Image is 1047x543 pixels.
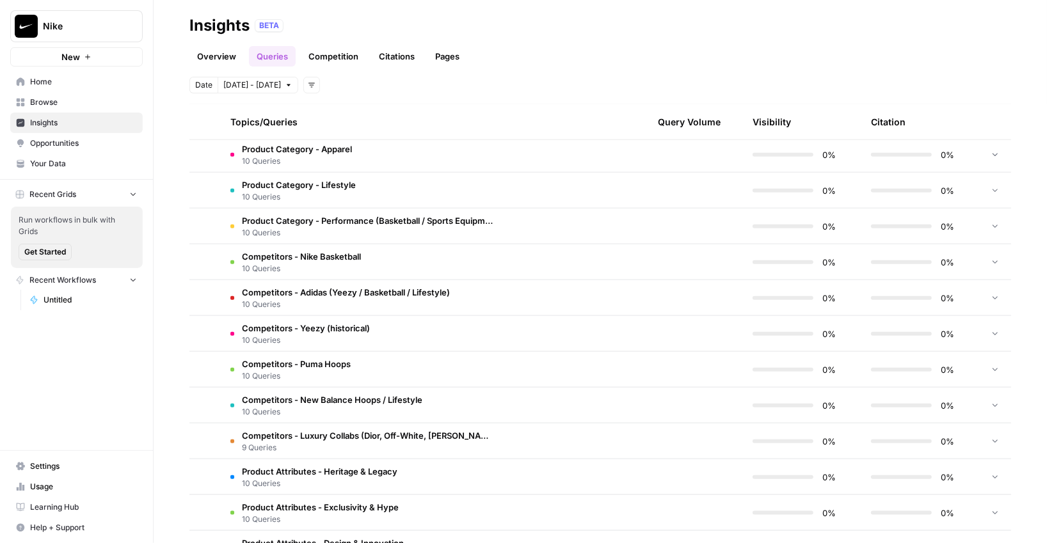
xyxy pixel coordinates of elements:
[223,79,281,91] span: [DATE] - [DATE]
[24,290,143,310] a: Untitled
[242,143,352,155] span: Product Category - Apparel
[939,148,954,161] span: 0%
[939,435,954,448] span: 0%
[10,47,143,67] button: New
[10,92,143,113] a: Browse
[242,263,361,274] span: 10 Queries
[10,72,143,92] a: Home
[939,507,954,519] span: 0%
[10,497,143,517] a: Learning Hub
[255,19,284,32] div: BETA
[939,292,954,304] span: 0%
[30,481,137,492] span: Usage
[230,104,495,139] div: Topics/Queries
[301,46,366,67] a: Competition
[44,294,137,306] span: Untitled
[242,299,450,310] span: 10 Queries
[30,97,137,108] span: Browse
[371,46,422,67] a: Citations
[30,501,137,513] span: Learning Hub
[242,429,495,442] span: Competitors - Luxury Collabs (Dior, Off-White, [PERSON_NAME])
[10,113,143,133] a: Insights
[753,116,791,129] div: Visibility
[19,244,72,260] button: Get Started
[242,286,450,299] span: Competitors - Adidas (Yeezy / Basketball / Lifestyle)
[30,138,137,149] span: Opportunities
[30,76,137,88] span: Home
[242,370,351,382] span: 10 Queries
[242,322,370,334] span: Competitors - Yeezy (historical)
[10,456,143,476] a: Settings
[15,15,38,38] img: Nike Logo
[242,155,352,167] span: 10 Queries
[242,478,397,489] span: 10 Queries
[821,471,836,484] span: 0%
[428,46,467,67] a: Pages
[10,133,143,153] a: Opportunities
[195,79,212,91] span: Date
[242,442,495,453] span: 9 Queries
[19,214,135,237] span: Run workflows in bulk with Grids
[189,15,250,36] div: Insights
[242,191,356,203] span: 10 Queries
[939,363,954,376] span: 0%
[30,522,137,533] span: Help + Support
[939,184,954,197] span: 0%
[939,220,954,233] span: 0%
[939,327,954,340] span: 0%
[658,116,721,129] span: Query Volume
[189,46,244,67] a: Overview
[10,185,143,204] button: Recent Grids
[242,501,399,514] span: Product Attributes - Exclusivity & Hype
[30,460,137,472] span: Settings
[10,476,143,497] a: Usage
[821,507,836,519] span: 0%
[10,10,143,42] button: Workspace: Nike
[821,327,836,340] span: 0%
[939,256,954,269] span: 0%
[242,334,370,346] span: 10 Queries
[43,20,120,33] span: Nike
[218,77,298,93] button: [DATE] - [DATE]
[871,104,906,139] div: Citation
[242,250,361,263] span: Competitors - Nike Basketball
[242,178,356,191] span: Product Category - Lifestyle
[10,153,143,174] a: Your Data
[939,471,954,484] span: 0%
[821,292,836,304] span: 0%
[242,358,351,370] span: Competitors - Puma Hoops
[61,51,80,63] span: New
[242,227,495,239] span: 10 Queries
[821,256,836,269] span: 0%
[242,393,422,406] span: Competitors - New Balance Hoops / Lifestyle
[821,220,836,233] span: 0%
[821,184,836,197] span: 0%
[30,158,137,169] span: Your Data
[242,214,495,227] span: Product Category - Performance (Basketball / Sports Equipment)
[30,117,137,129] span: Insights
[939,399,954,412] span: 0%
[24,246,66,258] span: Get Started
[821,363,836,376] span: 0%
[249,46,296,67] a: Queries
[29,274,96,286] span: Recent Workflows
[821,148,836,161] span: 0%
[242,465,397,478] span: Product Attributes - Heritage & Legacy
[242,406,422,418] span: 10 Queries
[10,271,143,290] button: Recent Workflows
[821,435,836,448] span: 0%
[242,514,399,525] span: 10 Queries
[29,189,76,200] span: Recent Grids
[821,399,836,412] span: 0%
[10,517,143,538] button: Help + Support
